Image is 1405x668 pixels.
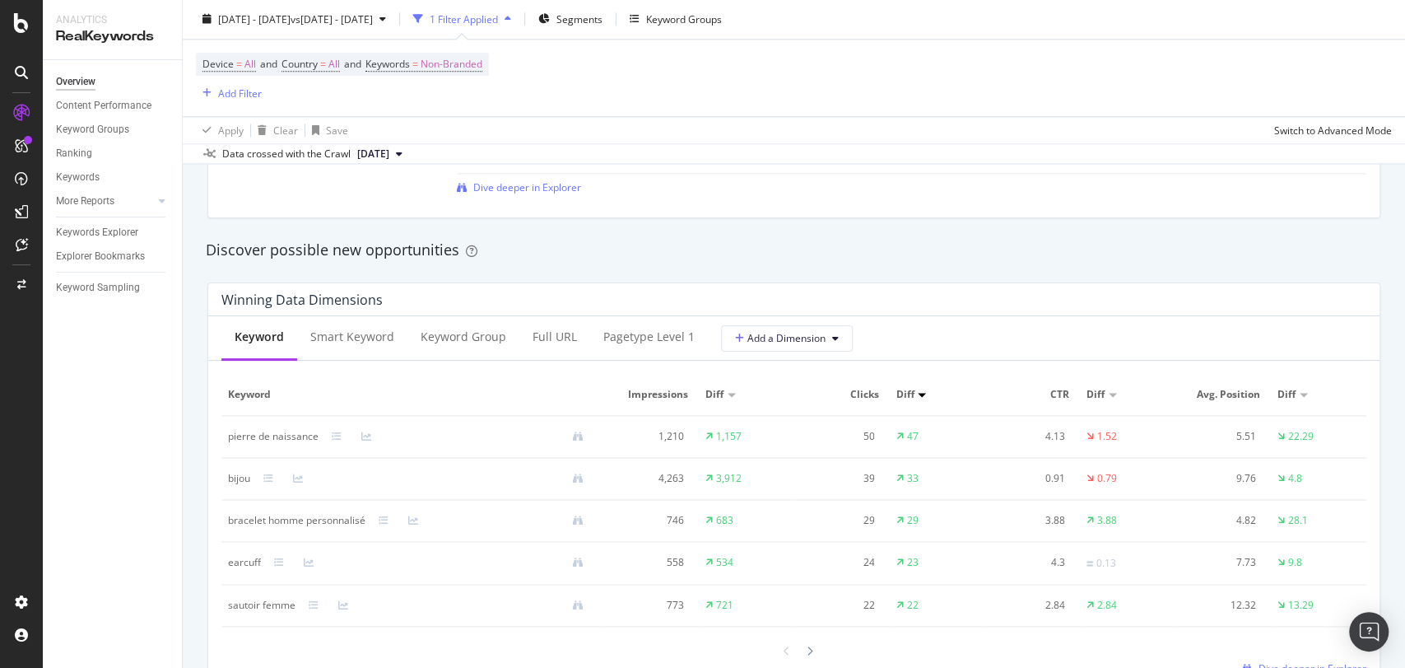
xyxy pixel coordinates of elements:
span: Device [202,58,234,72]
div: sautoir femme [228,598,295,613]
a: More Reports [56,193,154,210]
span: Keyword [228,387,593,402]
span: CTR [991,387,1069,402]
a: Content Performance [56,97,170,114]
div: 4.3 [991,555,1065,570]
div: Ranking [56,145,92,162]
button: Clear [251,118,298,144]
div: 746 [610,513,684,528]
span: 2025 Sep. 6th [357,147,389,162]
div: 9.8 [1288,555,1302,570]
div: Save [326,124,348,138]
span: Diff [896,387,914,402]
button: Segments [532,7,609,33]
div: 683 [716,513,733,528]
div: Keyword Sampling [56,279,140,297]
div: 773 [610,598,684,613]
div: Analytics [56,13,169,27]
span: and [344,58,361,72]
a: Dive deeper in Explorer [457,180,581,194]
div: pagetype Level 1 [603,329,695,345]
span: Add a Dimension [735,331,826,345]
div: 2.84 [991,598,1065,613]
div: 1,210 [610,429,684,444]
a: Keywords [56,169,170,186]
div: 4.8 [1288,471,1302,486]
div: Keyword Groups [56,121,129,138]
div: Explorer Bookmarks [56,248,145,265]
div: 3.88 [991,513,1065,528]
div: 22 [906,598,918,613]
a: Keyword Sampling [56,279,170,297]
a: Overview [56,73,170,91]
button: Add Filter [196,84,262,104]
div: 22 [800,598,874,613]
button: Save [305,118,348,144]
div: Content Performance [56,97,151,114]
div: Keyword Group [421,329,506,345]
div: 29 [906,513,918,528]
span: = [320,58,326,72]
div: Overview [56,73,95,91]
div: 28.1 [1288,513,1308,528]
div: 3.88 [1097,513,1117,528]
span: Avg. Position [1182,387,1260,402]
span: Dive deeper in Explorer [473,180,581,194]
span: Impressions [610,387,688,402]
div: 2.84 [1097,598,1117,613]
div: 3,912 [716,471,742,486]
div: 534 [716,555,733,570]
div: Keywords Explorer [56,224,138,241]
div: 1 Filter Applied [430,12,498,26]
div: Switch to Advanced Mode [1274,124,1392,138]
div: Keyword Groups [646,12,722,26]
div: 22.29 [1288,429,1314,444]
div: 24 [800,555,874,570]
div: 12.32 [1182,598,1256,613]
div: 9.76 [1182,471,1256,486]
button: Keyword Groups [623,7,728,33]
div: 4.82 [1182,513,1256,528]
span: Diff [1086,387,1105,402]
div: RealKeywords [56,27,169,46]
span: vs [DATE] - [DATE] [291,12,373,26]
div: 721 [716,598,733,613]
div: 50 [800,429,874,444]
span: Diff [1277,387,1296,402]
div: Keywords [56,169,100,186]
div: 7.73 [1182,555,1256,570]
div: 33 [906,471,918,486]
img: Equal [1086,561,1093,566]
span: All [328,54,340,77]
span: Diff [705,387,723,402]
button: [DATE] - [DATE]vs[DATE] - [DATE] [196,7,393,33]
a: Explorer Bookmarks [56,248,170,265]
div: Keyword [235,329,284,345]
div: bijou [228,471,250,486]
span: All [244,54,256,77]
div: Add Filter [218,86,262,100]
div: bracelet homme personnalisé [228,513,365,528]
div: Apply [218,124,244,138]
div: 47 [906,429,918,444]
div: 0.13 [1096,556,1116,571]
div: 4,263 [610,471,684,486]
div: Winning Data Dimensions [221,292,383,308]
button: [DATE] [351,145,409,165]
div: 29 [800,513,874,528]
div: Clear [273,124,298,138]
span: and [260,58,277,72]
div: Data crossed with the Crawl [222,147,351,162]
div: 1.52 [1097,429,1117,444]
span: = [236,58,242,72]
a: Keywords Explorer [56,224,170,241]
button: Apply [196,118,244,144]
div: More Reports [56,193,114,210]
div: 1,157 [716,429,742,444]
span: Clicks [800,387,878,402]
div: 39 [800,471,874,486]
span: Non-Branded [421,54,482,77]
div: earcuff [228,555,261,570]
button: Add a Dimension [721,325,853,352]
div: 23 [906,555,918,570]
